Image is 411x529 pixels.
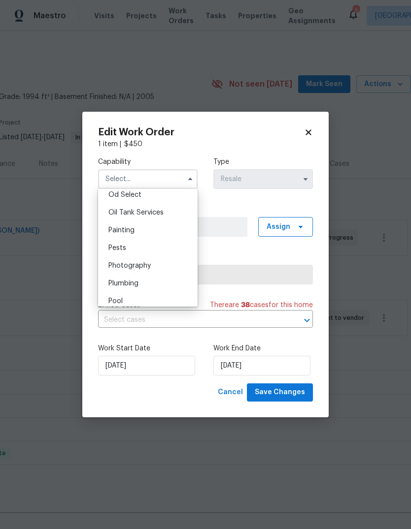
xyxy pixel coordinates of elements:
[108,280,138,287] span: Plumbing
[241,302,250,309] span: 38
[108,298,123,305] span: Pool
[213,356,310,375] input: M/D/YYYY
[213,157,313,167] label: Type
[106,270,305,280] span: Aruza Pest Control - CHS-S
[108,191,141,198] span: Od Select
[108,227,135,234] span: Painting
[108,245,126,251] span: Pests
[184,173,196,185] button: Hide options
[247,383,313,402] button: Save Changes
[108,262,151,269] span: Photography
[255,386,305,399] span: Save Changes
[124,141,142,148] span: $ 450
[98,252,313,262] label: Trade Partner
[300,313,314,327] button: Open
[108,209,164,216] span: Oil Tank Services
[98,139,313,149] div: 1 item |
[213,169,313,189] input: Select...
[267,222,290,232] span: Assign
[214,383,247,402] button: Cancel
[98,356,195,375] input: M/D/YYYY
[213,343,313,353] label: Work End Date
[98,157,198,167] label: Capability
[98,205,313,215] label: Work Order Manager
[98,169,198,189] input: Select...
[300,173,311,185] button: Show options
[98,127,304,137] h2: Edit Work Order
[98,312,285,328] input: Select cases
[98,343,198,353] label: Work Start Date
[218,386,243,399] span: Cancel
[210,300,313,310] span: There are case s for this home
